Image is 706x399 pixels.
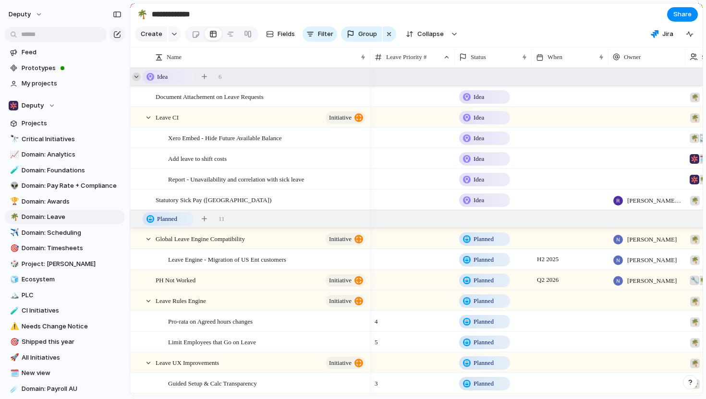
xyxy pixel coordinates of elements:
button: Deputy [5,98,125,113]
span: Idea [474,154,484,164]
span: Planned [474,379,494,388]
span: Domain: Leave [22,212,122,222]
span: Pro-rata on Agreed hours changes [168,315,253,326]
span: My projects [22,79,122,88]
span: Domain: Timesheets [22,243,122,253]
span: Shipped this year [22,337,122,347]
div: 🚀All Initiatives [5,351,125,365]
span: Domain: Scheduling [22,228,122,238]
button: 🔭 [9,134,18,144]
button: 👽 [9,181,18,191]
button: ⚠️ [9,322,18,331]
span: CI Initiatives [22,306,122,315]
a: 🎯Domain: Timesheets [5,241,125,255]
a: ✈️Domain: Scheduling [5,226,125,240]
div: 👽 [10,181,17,192]
button: ☄️ [9,384,18,394]
button: 🎯 [9,243,18,253]
div: 🌴 [690,196,700,206]
div: 🎲 [10,258,17,269]
button: 🎲 [9,259,18,269]
span: Needs Change Notice [22,322,122,331]
span: Planned [474,296,494,306]
span: 11 [219,214,225,224]
button: 🧪 [9,166,18,175]
a: My projects [5,76,125,91]
span: Domain: Awards [22,197,122,206]
span: initiative [329,356,352,370]
span: Add leave to shift costs [168,153,227,164]
button: Collapse [400,26,449,42]
a: 🗓️New view [5,366,125,380]
span: Domain: Analytics [22,150,122,159]
a: 👽Domain: Pay Rate + Compliance [5,179,125,193]
a: 🌴Domain: Leave [5,210,125,224]
span: Planned [474,317,494,326]
a: 🎯Shipped this year [5,335,125,349]
button: 🏔️ [9,290,18,300]
span: Share [673,10,692,19]
span: 6 [219,72,222,82]
span: Q2 2026 [535,274,561,286]
button: initiative [326,295,365,307]
div: 🌴 [690,133,699,143]
button: initiative [326,233,365,245]
span: Leave UX Improvements [156,357,219,368]
span: 3 [371,374,454,388]
span: Report - Unavailability and correlation with sick leave [168,173,304,184]
span: Xero Embed - Hide Future Available Balance [168,132,282,143]
span: Filter [318,29,333,39]
span: Group [358,29,377,39]
button: Create [135,26,167,42]
span: Planned [474,358,494,368]
span: Domain: Payroll AU [22,384,122,394]
button: 🗓️ [9,368,18,378]
div: 🌴 [10,212,17,223]
button: initiative [326,274,365,287]
span: Prototypes [22,63,122,73]
span: Planned [474,276,494,285]
div: 🧪Domain: Foundations [5,163,125,178]
span: Collapse [417,29,444,39]
div: 🚀 [10,352,17,363]
div: 🎯 [10,337,17,348]
button: Jira [647,27,677,41]
button: initiative [326,357,365,369]
button: 📈 [9,150,18,159]
span: Leave CI [156,111,179,122]
div: 🏆 [10,196,17,207]
div: 🎯 [10,243,17,254]
div: 🧊 [10,274,17,285]
div: ⚠️ [10,321,17,332]
button: ✈️ [9,228,18,238]
span: PH Not Worked [156,274,195,285]
div: 🌴 [690,359,700,368]
button: Filter [303,26,337,42]
div: 🗓️ [10,368,17,379]
a: 🏔️PLC [5,288,125,302]
div: 🔭Critical Initiatives [5,132,125,146]
div: ☄️ [10,383,17,394]
div: ☄️Domain: Payroll AU [5,382,125,396]
div: ⚠️Needs Change Notice [5,319,125,334]
a: 🧪CI Initiatives [5,303,125,318]
span: [PERSON_NAME] [627,235,677,244]
button: 🏆 [9,197,18,206]
span: Planned [474,255,494,265]
div: 🧪 [10,165,17,176]
div: ✈️ [10,227,17,238]
span: Idea [474,195,484,205]
div: 🌴 [690,113,700,123]
a: 🧊Ecosystem [5,272,125,287]
button: 🌴 [9,212,18,222]
span: [PERSON_NAME] [627,276,677,286]
span: initiative [329,232,352,246]
a: 🎲Project: [PERSON_NAME] [5,257,125,271]
span: Global Leave Engine Compatibility [156,233,245,244]
span: Planned [474,234,494,244]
